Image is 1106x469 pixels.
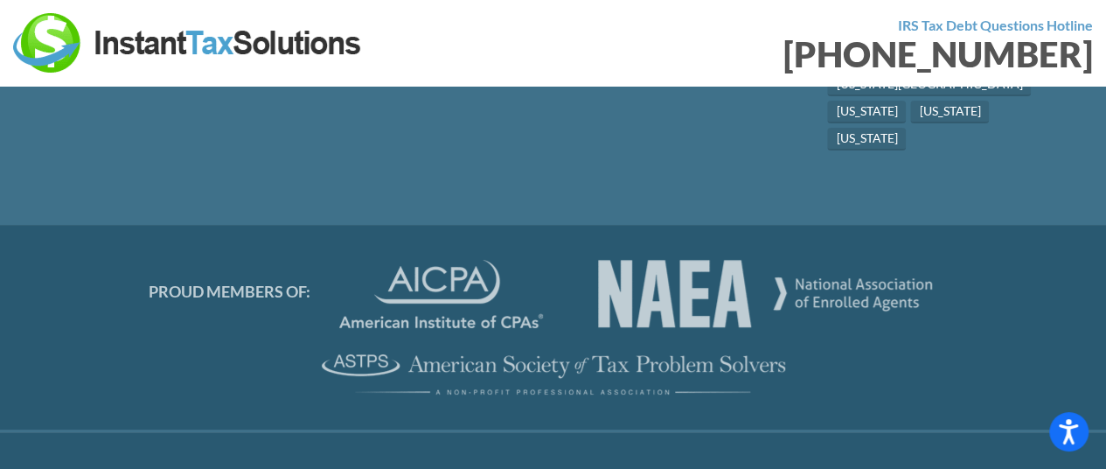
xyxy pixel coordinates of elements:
div: [PHONE_NUMBER] [567,37,1094,72]
img: ASTPS Logo [322,354,785,395]
a: [US_STATE] [827,101,906,123]
img: AICPA Logo [339,260,543,328]
img: AICPA Logo [598,260,932,328]
strong: IRS Tax Debt Questions Hotline [898,17,1093,33]
a: Instant Tax Solutions Logo [13,32,363,49]
img: Instant Tax Solutions Logo [13,13,363,73]
a: [US_STATE] [910,101,989,123]
a: [US_STATE] [827,128,906,150]
span: PROUD MEMBERS OF: [149,283,310,302]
